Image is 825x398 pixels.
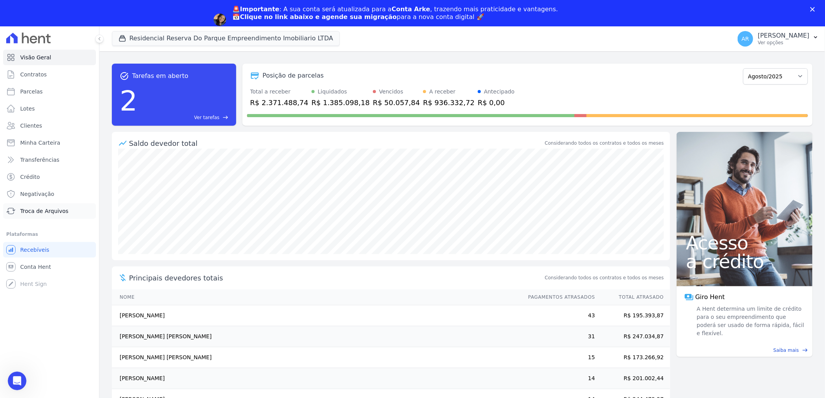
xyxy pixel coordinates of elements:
[423,97,475,108] div: R$ 936.332,72
[802,347,808,353] span: east
[312,97,370,108] div: R$ 1.385.098,18
[379,88,403,96] div: Vencidos
[250,88,308,96] div: Total a receber
[3,186,96,202] a: Negativação
[120,81,137,121] div: 2
[141,114,228,121] a: Ver tarefas east
[232,5,558,21] div: : A sua conta será atualizada para a , trazendo mais praticidade e vantagens. 📅 para a nova conta...
[3,203,96,219] a: Troca de Arquivos
[3,101,96,116] a: Lotes
[112,347,521,368] td: [PERSON_NAME] [PERSON_NAME]
[20,71,47,78] span: Contratos
[20,54,51,61] span: Visão Geral
[810,7,818,12] div: Fechar
[3,152,96,168] a: Transferências
[132,71,188,81] span: Tarefas em aberto
[3,169,96,185] a: Crédito
[112,289,521,305] th: Nome
[595,305,670,326] td: R$ 195.393,87
[595,347,670,368] td: R$ 173.266,92
[595,289,670,305] th: Total Atrasado
[521,368,595,389] td: 14
[6,230,93,239] div: Plataformas
[3,118,96,133] a: Clientes
[595,368,670,389] td: R$ 201.002,44
[484,88,515,96] div: Antecipado
[250,97,308,108] div: R$ 2.371.488,74
[373,97,420,108] div: R$ 50.057,84
[112,31,340,46] button: Residencial Reserva Do Parque Empreendimento Imobiliario LTDA
[20,190,54,198] span: Negativação
[240,13,397,21] b: Clique no link abaixo e agende sua migração
[223,114,228,120] span: east
[521,347,595,368] td: 15
[695,292,725,302] span: Giro Hent
[20,88,43,95] span: Parcelas
[741,36,749,42] span: AR
[20,139,60,147] span: Minha Carteira
[595,326,670,347] td: R$ 247.034,87
[112,368,521,389] td: [PERSON_NAME]
[263,71,324,80] div: Posição de parcelas
[20,263,51,271] span: Conta Hent
[686,252,803,271] span: a crédito
[3,50,96,65] a: Visão Geral
[318,88,347,96] div: Liquidados
[20,173,40,181] span: Crédito
[112,305,521,326] td: [PERSON_NAME]
[545,140,664,147] div: Considerando todos os contratos e todos os meses
[3,84,96,99] a: Parcelas
[232,26,296,34] a: Agendar migração
[681,347,808,354] a: Saiba mais east
[429,88,456,96] div: A receber
[214,14,226,26] img: Profile image for Adriane
[112,326,521,347] td: [PERSON_NAME] [PERSON_NAME]
[758,32,809,40] p: [PERSON_NAME]
[3,259,96,275] a: Conta Hent
[20,122,42,130] span: Clientes
[545,274,664,281] span: Considerando todos os contratos e todos os meses
[129,138,543,149] div: Saldo devedor total
[478,97,515,108] div: R$ 0,00
[20,246,49,254] span: Recebíveis
[758,40,809,46] p: Ver opções
[120,71,129,81] span: task_alt
[695,305,805,337] span: A Hent determina um limite de crédito para o seu empreendimento que poderá ser usado de forma ráp...
[731,28,825,50] button: AR [PERSON_NAME] Ver opções
[521,289,595,305] th: Pagamentos Atrasados
[129,273,543,283] span: Principais devedores totais
[521,305,595,326] td: 43
[194,114,219,121] span: Ver tarefas
[20,207,68,215] span: Troca de Arquivos
[686,234,803,252] span: Acesso
[8,372,26,390] iframe: Intercom live chat
[392,5,430,13] b: Conta Arke
[521,326,595,347] td: 31
[773,347,799,354] span: Saiba mais
[3,67,96,82] a: Contratos
[3,242,96,258] a: Recebíveis
[3,135,96,151] a: Minha Carteira
[20,156,59,164] span: Transferências
[232,5,279,13] b: 🚨Importante
[20,105,35,112] span: Lotes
